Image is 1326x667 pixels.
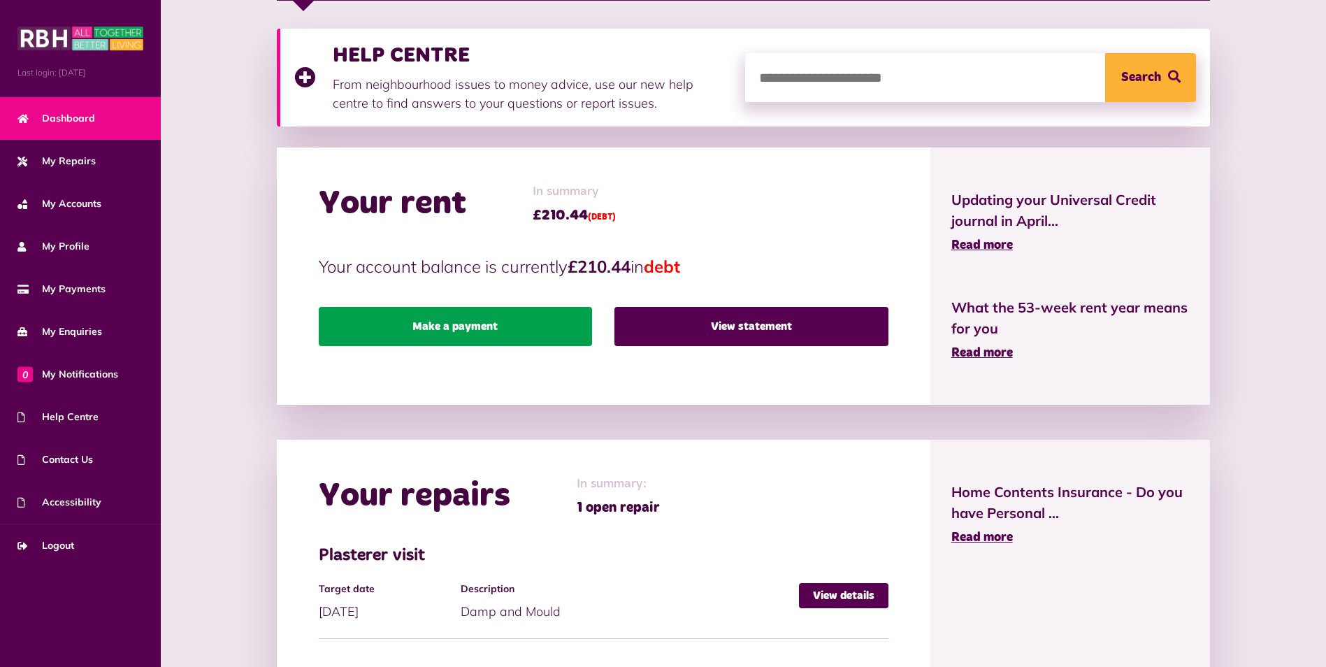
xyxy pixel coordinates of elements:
span: Read more [951,531,1013,544]
span: debt [644,256,680,277]
a: View statement [614,307,888,346]
span: In summary: [577,475,660,494]
span: Updating your Universal Credit journal in April... [951,189,1190,231]
span: Search [1121,53,1161,102]
a: Home Contents Insurance - Do you have Personal ... Read more [951,482,1190,547]
a: Updating your Universal Credit journal in April... Read more [951,189,1190,255]
span: Contact Us [17,452,93,467]
span: In summary [533,182,616,201]
span: Home Contents Insurance - Do you have Personal ... [951,482,1190,524]
span: £210.44 [533,205,616,226]
h3: HELP CENTRE [333,43,731,68]
h2: Your repairs [319,476,510,517]
h3: Plasterer visit [319,546,888,566]
span: Accessibility [17,495,101,510]
span: Read more [951,347,1013,359]
span: Dashboard [17,111,95,126]
div: [DATE] [319,583,461,621]
a: What the 53-week rent year means for you Read more [951,297,1190,363]
img: MyRBH [17,24,143,52]
span: My Notifications [17,367,118,382]
a: Make a payment [319,307,592,346]
a: View details [799,583,888,608]
span: My Payments [17,282,106,296]
span: What the 53-week rent year means for you [951,297,1190,339]
span: My Accounts [17,196,101,211]
span: Logout [17,538,74,553]
span: My Enquiries [17,324,102,339]
h4: Target date [319,583,454,595]
p: From neighbourhood issues to money advice, use our new help centre to find answers to your questi... [333,75,731,113]
span: My Profile [17,239,89,254]
h2: Your rent [319,184,466,224]
span: Read more [951,239,1013,252]
span: 0 [17,366,33,382]
span: 1 open repair [577,497,660,518]
span: Last login: [DATE] [17,66,143,79]
strong: £210.44 [568,256,630,277]
h4: Description [461,583,791,595]
span: My Repairs [17,154,96,168]
p: Your account balance is currently in [319,254,888,279]
div: Damp and Mould [461,583,798,621]
span: (DEBT) [588,213,616,222]
span: Help Centre [17,410,99,424]
button: Search [1105,53,1196,102]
